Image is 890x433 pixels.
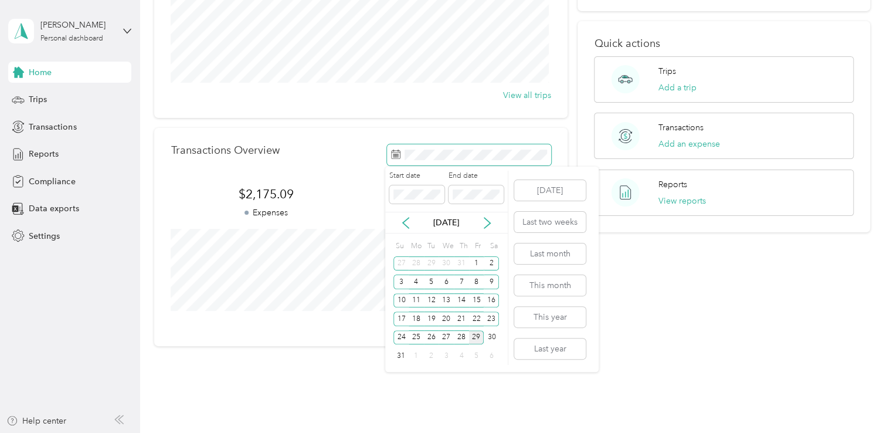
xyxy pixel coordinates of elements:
[424,330,439,345] div: 26
[29,175,75,188] span: Compliance
[454,275,469,289] div: 7
[658,121,704,134] p: Transactions
[469,312,484,326] div: 22
[514,339,586,359] button: Last year
[424,293,439,308] div: 12
[393,275,409,289] div: 3
[40,19,114,31] div: [PERSON_NAME]
[469,275,484,289] div: 8
[484,256,499,271] div: 2
[658,65,676,77] p: Trips
[393,256,409,271] div: 27
[6,415,66,427] button: Help center
[29,202,79,215] span: Data exports
[424,349,439,363] div: 2
[514,275,586,296] button: This month
[449,171,504,181] label: End date
[514,243,586,264] button: Last month
[29,148,59,160] span: Reports
[171,186,361,202] span: $2,175.09
[393,312,409,326] div: 17
[389,171,444,181] label: Start date
[422,216,471,229] p: [DATE]
[171,144,279,157] p: Transactions Overview
[658,178,687,191] p: Reports
[439,293,454,308] div: 13
[594,38,853,50] p: Quick actions
[484,330,499,345] div: 30
[29,93,47,106] span: Trips
[409,312,424,326] div: 18
[469,256,484,271] div: 1
[439,312,454,326] div: 20
[409,330,424,345] div: 25
[439,349,454,363] div: 3
[361,207,551,219] p: Revenue
[393,293,409,308] div: 10
[440,238,454,254] div: We
[409,275,424,289] div: 4
[824,367,890,433] iframe: Everlance-gr Chat Button Frame
[393,238,405,254] div: Su
[439,275,454,289] div: 6
[658,82,697,94] button: Add a trip
[409,256,424,271] div: 28
[469,349,484,363] div: 5
[424,275,439,289] div: 5
[658,195,706,207] button: View reports
[439,330,454,345] div: 27
[409,349,424,363] div: 1
[361,186,551,202] span: $0.00
[514,180,586,201] button: [DATE]
[503,89,551,102] button: View all trips
[29,66,52,79] span: Home
[484,293,499,308] div: 16
[514,307,586,327] button: This year
[454,330,469,345] div: 28
[514,212,586,232] button: Last two weeks
[473,238,484,254] div: Fr
[469,330,484,345] div: 29
[658,138,720,150] button: Add an expense
[171,207,361,219] p: Expenses
[29,121,76,133] span: Transactions
[454,312,469,326] div: 21
[424,256,439,271] div: 29
[484,349,499,363] div: 6
[40,35,103,42] div: Personal dashboard
[484,275,499,289] div: 9
[29,230,60,242] span: Settings
[439,256,454,271] div: 30
[425,238,436,254] div: Tu
[393,349,409,363] div: 31
[454,349,469,363] div: 4
[488,238,499,254] div: Sa
[409,293,424,308] div: 11
[454,293,469,308] div: 14
[458,238,469,254] div: Th
[469,293,484,308] div: 15
[424,312,439,326] div: 19
[454,256,469,271] div: 31
[484,312,499,326] div: 23
[409,238,422,254] div: Mo
[393,330,409,345] div: 24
